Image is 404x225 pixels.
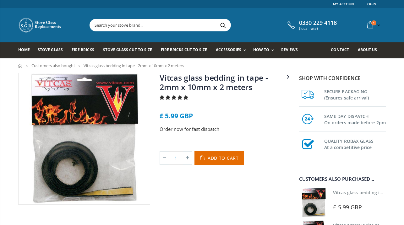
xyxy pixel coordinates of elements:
a: How To [253,42,277,58]
span: Contact [331,47,349,52]
span: 1 [371,20,376,25]
a: Contact [331,42,354,58]
img: Vitcas stove glass bedding in tape [299,188,328,217]
a: Fire Bricks Cut To Size [161,42,212,58]
p: Shop with confidence [299,74,386,82]
a: About us [358,42,382,58]
span: Fire Bricks [72,47,94,52]
span: (local rate) [299,26,337,31]
a: Stove Glass [38,42,68,58]
input: Search your stove brand... [90,19,301,31]
span: Reviews [281,47,298,52]
span: Accessories [216,47,241,52]
span: £ 5.99 GBP [333,203,362,211]
span: Vitcas glass bedding in tape - 2mm x 10mm x 2 meters [84,63,184,68]
a: 1 [365,19,382,31]
a: Stove Glass Cut To Size [103,42,156,58]
a: Home [18,42,35,58]
span: Add to Cart [208,155,239,161]
a: 0330 229 4118 (local rate) [286,19,337,31]
img: Stove Glass Replacement [18,17,62,33]
span: About us [358,47,377,52]
span: Stove Glass Cut To Size [103,47,152,52]
div: Customers also purchased... [299,177,386,181]
button: Add to Cart [194,151,244,165]
a: Reviews [281,42,303,58]
a: Accessories [216,42,249,58]
a: Vitcas glass bedding in tape - 2mm x 10mm x 2 meters [160,72,268,92]
span: Fire Bricks Cut To Size [161,47,207,52]
a: Home [18,64,23,68]
h3: QUALITY ROBAX GLASS At a competitive price [324,137,386,151]
p: Order now for fast dispatch [160,126,292,133]
img: vitcas-stove-tape-self-adhesive-black_800x_crop_center.jpg [19,73,150,204]
a: Fire Bricks [72,42,99,58]
span: £ 5.99 GBP [160,111,193,120]
h3: SAME DAY DISPATCH On orders made before 2pm [324,112,386,126]
h3: SECURE PACKAGING (Ensures safe arrival) [324,87,386,101]
a: Customers also bought [31,63,75,68]
span: Stove Glass [38,47,63,52]
span: How To [253,47,269,52]
span: 0330 229 4118 [299,19,337,26]
span: Home [18,47,30,52]
button: Search [216,19,230,31]
span: 4.85 stars [160,94,189,100]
